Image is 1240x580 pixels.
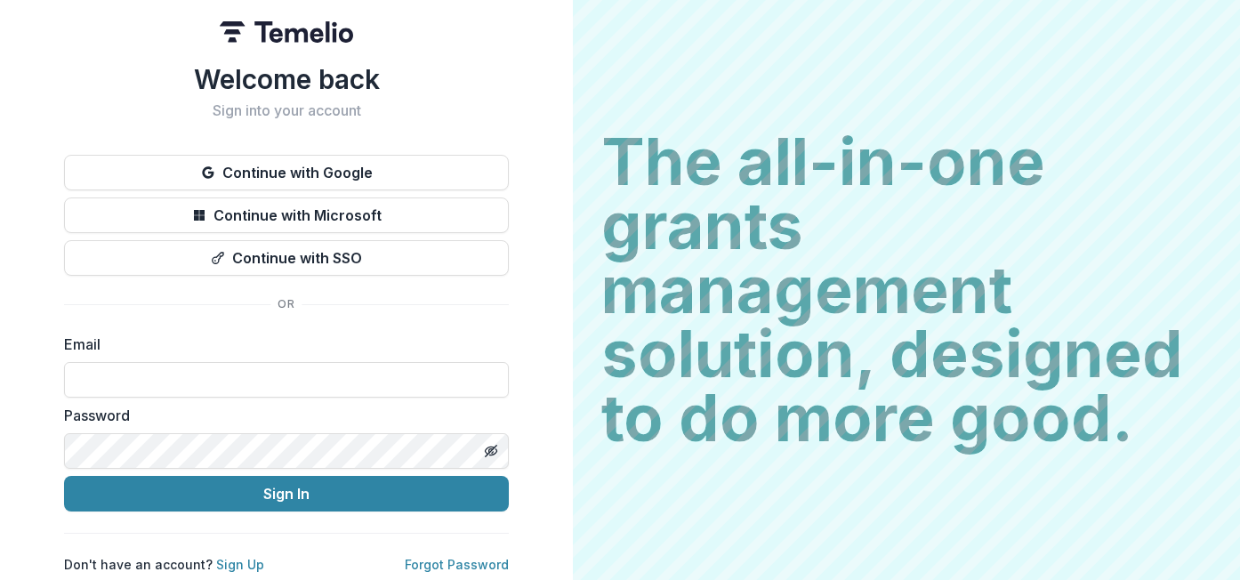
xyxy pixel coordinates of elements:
[64,334,498,355] label: Email
[477,437,505,465] button: Toggle password visibility
[405,557,509,572] a: Forgot Password
[64,102,509,119] h2: Sign into your account
[64,405,498,426] label: Password
[64,197,509,233] button: Continue with Microsoft
[64,240,509,276] button: Continue with SSO
[64,63,509,95] h1: Welcome back
[216,557,264,572] a: Sign Up
[220,21,353,43] img: Temelio
[64,476,509,512] button: Sign In
[64,555,264,574] p: Don't have an account?
[64,155,509,190] button: Continue with Google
